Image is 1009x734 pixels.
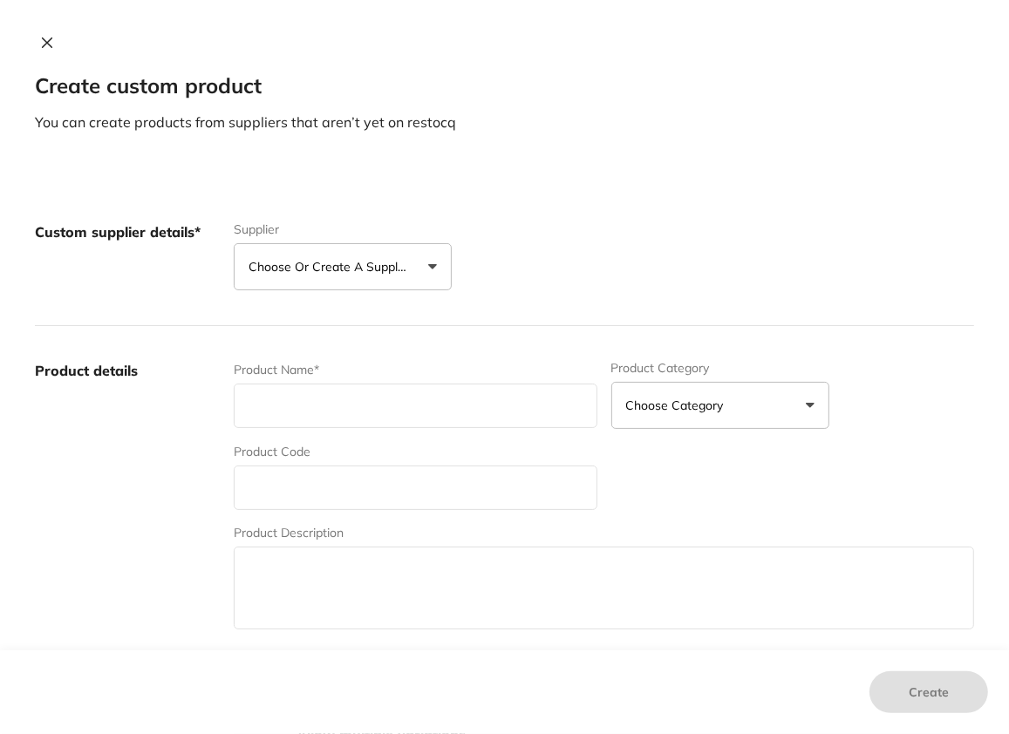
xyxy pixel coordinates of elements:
button: Choose Category [611,382,829,429]
label: Supplier [234,222,452,236]
h2: Create custom product [35,74,974,99]
p: Choose Category [626,397,731,414]
label: Product Name* [234,363,319,377]
label: Product Description [234,526,344,540]
p: Choose or create a supplier [249,258,414,275]
label: Product Category [611,361,829,375]
button: Create [869,671,988,713]
p: You can create products from suppliers that aren’t yet on restocq [35,112,974,132]
label: Product Code [234,445,310,459]
label: Custom supplier details* [35,222,220,290]
label: Product details [35,361,220,633]
button: Choose or create a supplier [234,243,452,290]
